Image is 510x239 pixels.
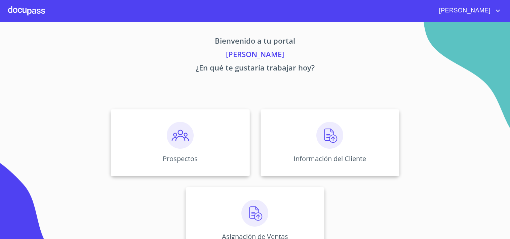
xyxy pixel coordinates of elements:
[316,122,343,149] img: carga.png
[434,5,494,16] span: [PERSON_NAME]
[434,5,502,16] button: account of current user
[163,154,198,163] p: Prospectos
[48,35,462,49] p: Bienvenido a tu portal
[167,122,194,149] img: prospectos.png
[241,200,268,227] img: carga.png
[48,62,462,76] p: ¿En qué te gustaría trabajar hoy?
[48,49,462,62] p: [PERSON_NAME]
[293,154,366,163] p: Información del Cliente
